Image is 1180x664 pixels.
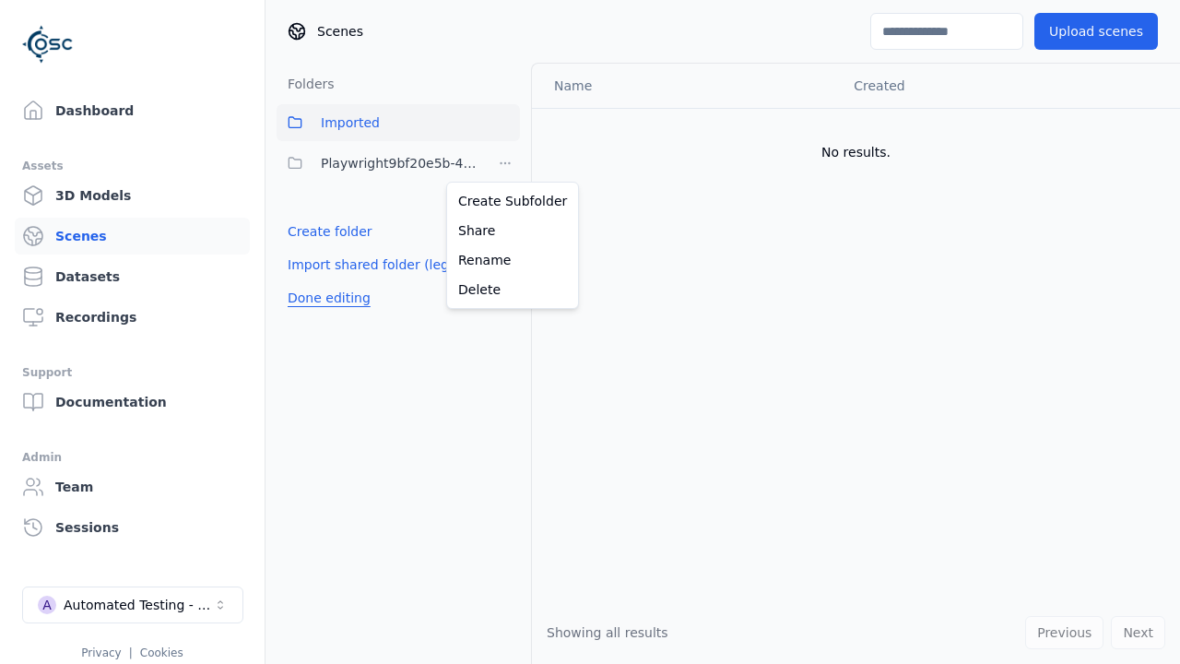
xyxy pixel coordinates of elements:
[451,245,574,275] a: Rename
[451,275,574,304] a: Delete
[451,186,574,216] a: Create Subfolder
[451,216,574,245] a: Share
